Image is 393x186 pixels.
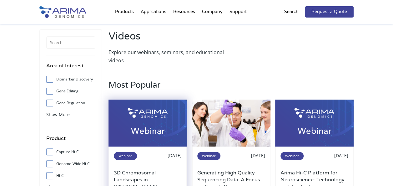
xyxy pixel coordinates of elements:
label: Biomarker Discovery [46,75,95,84]
a: Request a Quote [305,6,354,18]
p: Search [284,8,299,16]
img: IMG_2091-500x300.jpg [192,100,270,147]
label: Capture Hi-C [46,147,95,157]
span: [DATE] [251,152,265,158]
img: Arima-Webinar-500x300.png [275,100,354,147]
img: Arima-Webinar-500x300.png [108,100,187,147]
label: Gene Editing [46,86,95,96]
h4: Area of Interest [46,62,95,75]
span: Webinar [197,152,220,160]
span: Webinar [114,152,137,160]
h3: Most Popular [108,80,354,100]
label: Genome-Wide Hi-C [46,159,95,168]
span: Show More [46,111,70,117]
input: Search [46,36,95,49]
span: [DATE] [168,152,182,158]
label: Gene Regulation [46,98,95,108]
span: Webinar [280,152,304,160]
label: Hi-C [46,171,95,180]
span: [DATE] [334,152,348,158]
h4: Product [46,134,95,147]
p: Explore our webinars, seminars, and educational videos. [108,48,228,65]
h2: Videos [108,29,228,48]
img: Arima-Genomics-logo [39,6,86,18]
